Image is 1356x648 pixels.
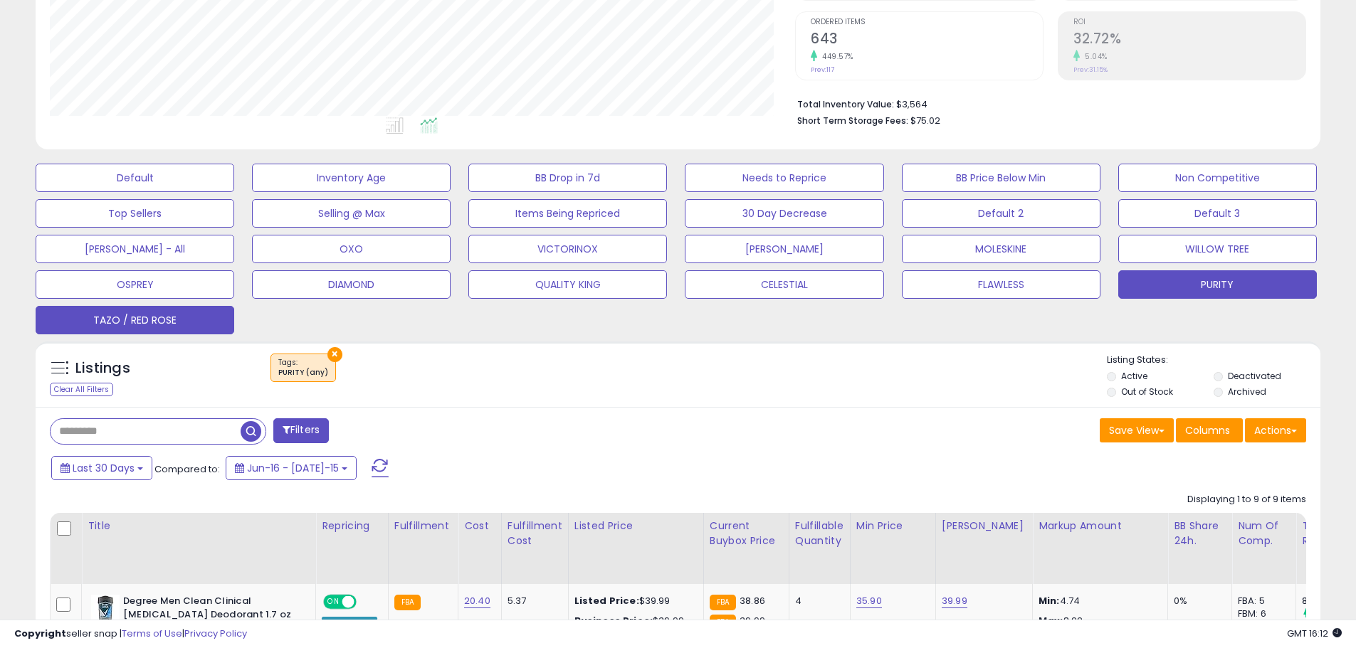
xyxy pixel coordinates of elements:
span: Last 30 Days [73,461,135,475]
span: OFF [354,596,377,608]
button: Default 3 [1118,199,1317,228]
button: Actions [1245,418,1306,442]
span: Tags : [278,357,328,378]
button: Save View [1100,418,1174,442]
div: Displaying 1 to 9 of 9 items [1187,493,1306,506]
small: FBA [394,595,421,610]
span: 2025-08-15 16:12 GMT [1287,627,1342,640]
li: $3,564 [797,95,1295,112]
div: Cost [464,519,495,533]
button: TAZO / RED ROSE [36,306,234,334]
small: Prev: 31.15% [1073,65,1108,74]
span: Compared to: [154,462,220,476]
div: [PERSON_NAME] [942,519,1026,533]
h2: 643 [811,31,1043,50]
button: CELESTIAL [685,270,883,299]
button: Columns [1176,418,1243,442]
button: × [327,347,342,362]
div: BB Share 24h. [1174,519,1226,548]
button: [PERSON_NAME] [685,235,883,263]
button: Items Being Repriced [468,199,667,228]
a: Privacy Policy [184,627,247,640]
a: 35.90 [856,594,882,608]
div: Min Price [856,519,930,533]
button: OSPREY [36,270,234,299]
div: Fulfillable Quantity [795,519,844,548]
button: Inventory Age [252,164,451,192]
div: $39.99 [574,595,693,607]
div: PURITY (any) [278,368,328,378]
button: FLAWLESS [902,270,1100,299]
span: ROI [1073,18,1305,26]
h5: Listings [75,358,130,378]
button: DIAMOND [252,270,451,299]
small: 449.57% [817,51,853,62]
div: 5.37 [508,595,557,607]
span: Jun-16 - [DATE]-15 [247,461,339,475]
div: Current Buybox Price [710,519,783,548]
button: QUALITY KING [468,270,667,299]
button: Non Competitive [1118,164,1317,192]
div: Repricing [322,519,382,533]
button: 30 Day Decrease [685,199,883,228]
b: Total Inventory Value: [797,98,894,110]
button: Top Sellers [36,199,234,228]
span: Columns [1185,423,1230,437]
button: Filters [273,418,329,443]
label: Out of Stock [1121,386,1173,398]
b: Short Term Storage Fees: [797,115,908,127]
a: Terms of Use [122,627,182,640]
a: 20.40 [464,594,490,608]
div: Markup Amount [1039,519,1162,533]
div: 0% [1174,595,1221,607]
div: 4 [795,595,839,607]
div: Fulfillment [394,519,452,533]
div: Listed Price [574,519,698,533]
strong: Copyright [14,627,66,640]
b: Listed Price: [574,594,639,607]
div: Num of Comp. [1238,519,1290,548]
div: Title [88,519,310,533]
div: FBA: 5 [1238,595,1285,607]
button: MOLESKINE [902,235,1100,263]
div: Clear All Filters [50,383,113,396]
button: WILLOW TREE [1118,235,1317,263]
div: seller snap | | [14,627,247,641]
button: VICTORINOX [468,235,667,263]
b: Degree Men Clean Clinical [MEDICAL_DATA] Deodorant 1.7 oz (Pack of 6) [123,595,296,638]
button: BB Price Below Min [902,164,1100,192]
a: 39.99 [942,594,967,608]
button: Needs to Reprice [685,164,883,192]
div: Total Rev. [1302,519,1354,548]
button: Last 30 Days [51,456,152,480]
button: OXO [252,235,451,263]
button: Selling @ Max [252,199,451,228]
small: 5.04% [1080,51,1108,62]
img: 410yin9mcsL._SL40_.jpg [91,595,120,623]
small: FBA [710,595,736,610]
h2: 32.72% [1073,31,1305,50]
button: [PERSON_NAME] - All [36,235,234,263]
strong: Min: [1039,594,1060,607]
p: 4.74 [1039,595,1157,607]
span: 38.86 [740,594,765,607]
div: Fulfillment Cost [508,519,562,548]
button: Default 2 [902,199,1100,228]
small: Prev: 117 [811,65,834,74]
label: Archived [1228,386,1266,398]
button: Default [36,164,234,192]
span: $75.02 [910,114,940,127]
button: Jun-16 - [DATE]-15 [226,456,357,480]
label: Active [1121,370,1147,382]
button: PURITY [1118,270,1317,299]
span: Ordered Items [811,18,1043,26]
button: BB Drop in 7d [468,164,667,192]
p: Listing States: [1107,354,1320,367]
label: Deactivated [1228,370,1281,382]
span: ON [325,596,342,608]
